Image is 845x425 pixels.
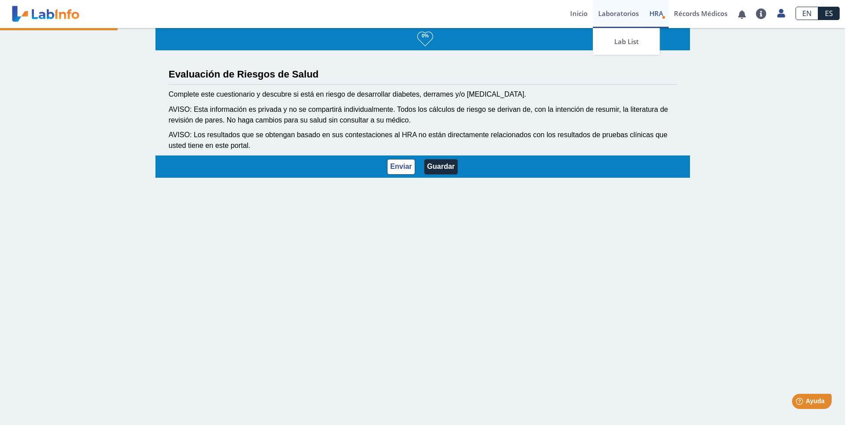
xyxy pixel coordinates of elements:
h3: 0% [417,30,433,41]
span: HRA [649,9,663,18]
h3: Evaluación de Riesgos de Salud [169,69,677,80]
div: Complete este cuestionario y descubre si está en riesgo de desarrollar diabetes, derrames y/o [ME... [169,89,677,100]
a: EN [796,7,818,20]
iframe: Help widget launcher [766,390,835,415]
a: ES [818,7,840,20]
button: Enviar [387,159,415,175]
div: AVISO: Esta información es privada y no se compartirá individualmente. Todos los cálculos de ries... [169,104,677,126]
a: Lab List [593,28,660,55]
div: AVISO: Los resultados que se obtengan basado en sus contestaciones al HRA no están directamente r... [169,130,677,151]
button: Guardar [424,159,458,175]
